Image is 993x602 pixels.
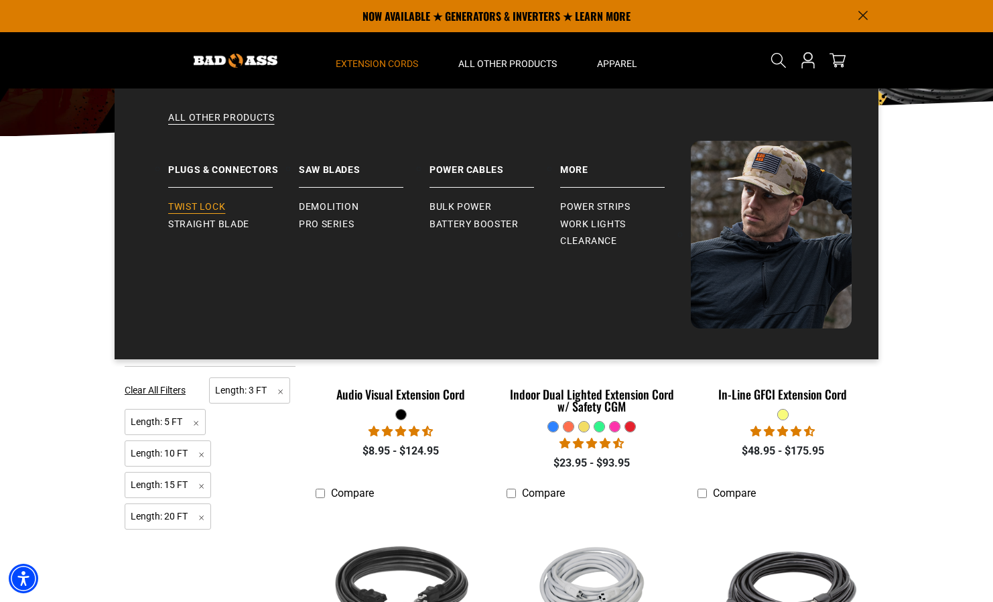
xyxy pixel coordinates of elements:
span: Work Lights [560,219,626,231]
a: Clear All Filters [125,383,191,398]
span: Bulk Power [429,201,491,213]
a: Plugs & Connectors [168,141,299,188]
span: Length: 5 FT [125,409,206,435]
a: Demolition [299,198,429,216]
span: Compare [713,487,756,499]
a: Length: 10 FT [125,446,211,459]
img: Bad Ass Extension Cords [691,141,852,328]
a: Length: 3 FT [209,383,290,396]
a: Bulk Power [429,198,560,216]
div: $48.95 - $175.95 [698,443,868,459]
span: 4.40 stars [559,437,624,450]
summary: All Other Products [438,32,577,88]
div: Audio Visual Extension Cord [316,388,486,400]
a: cart [827,52,848,68]
a: Work Lights [560,216,691,233]
span: Clear All Filters [125,385,186,396]
a: Open this option [797,32,819,88]
a: Straight Blade [168,216,299,233]
span: Clearance [560,235,617,247]
span: Demolition [299,201,358,213]
summary: Search [768,50,789,71]
a: Clearance [560,233,691,250]
div: $8.95 - $124.95 [316,443,486,459]
a: Pro Series [299,216,429,233]
a: Power Cables [429,141,560,188]
img: Bad Ass Extension Cords [194,54,277,68]
span: All Other Products [458,58,557,70]
span: Straight Blade [168,219,249,231]
a: All Other Products [141,111,852,141]
span: Length: 20 FT [125,503,211,530]
span: Twist Lock [168,201,225,213]
div: Accessibility Menu [9,564,38,593]
a: Power Strips [560,198,691,216]
span: Length: 3 FT [209,377,290,404]
div: In-Line GFCI Extension Cord [698,388,868,400]
span: Battery Booster [429,219,519,231]
a: Battery Booster [429,216,560,233]
summary: Extension Cords [316,32,438,88]
span: Extension Cords [336,58,418,70]
a: Battery Booster More Power Strips [560,141,691,188]
span: Compare [522,487,565,499]
a: Twist Lock [168,198,299,216]
span: 4.71 stars [369,425,433,438]
summary: Apparel [577,32,657,88]
a: Length: 15 FT [125,478,211,491]
a: Length: 20 FT [125,509,211,522]
span: Power Strips [560,201,631,213]
div: Indoor Dual Lighted Extension Cord w/ Safety CGM [507,388,677,412]
div: $23.95 - $93.95 [507,455,677,471]
a: Saw Blades [299,141,429,188]
span: Apparel [597,58,637,70]
span: Length: 15 FT [125,472,211,498]
a: Length: 5 FT [125,415,206,428]
span: Length: 10 FT [125,440,211,467]
span: Compare [331,487,374,499]
span: Pro Series [299,219,354,231]
span: 4.62 stars [750,425,815,438]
